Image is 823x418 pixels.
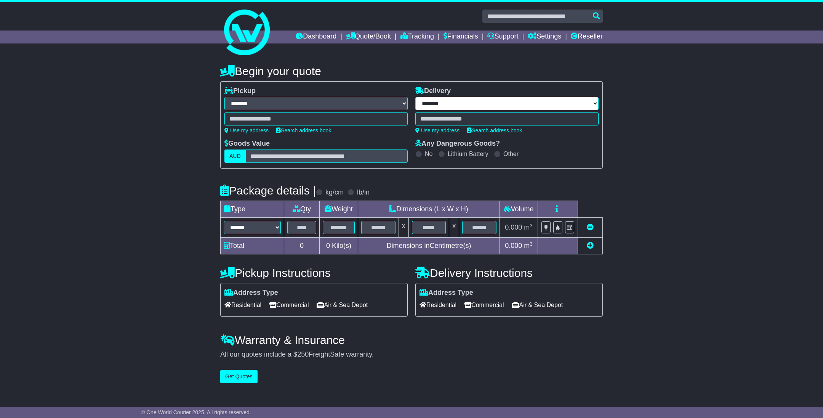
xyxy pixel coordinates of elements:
h4: Package details | [220,184,316,197]
td: x [449,218,459,238]
a: Support [487,31,518,43]
td: Volume [500,201,538,218]
span: Residential [224,299,261,311]
label: kg/cm [325,188,344,197]
a: Use my address [224,127,269,133]
label: lb/in [357,188,370,197]
button: Get Quotes [220,370,258,383]
td: Qty [284,201,320,218]
a: Settings [528,31,561,43]
td: Total [221,238,284,254]
label: Delivery [415,87,451,95]
h4: Pickup Instructions [220,267,408,279]
span: Residential [420,299,456,311]
a: Quote/Book [346,31,391,43]
label: Any Dangerous Goods? [415,140,500,148]
h4: Begin your quote [220,65,603,77]
span: Air & Sea Depot [512,299,563,311]
a: Dashboard [296,31,336,43]
div: All our quotes include a $ FreightSafe warranty. [220,350,603,359]
a: Reseller [571,31,603,43]
label: Lithium Battery [448,150,488,158]
label: Pickup [224,87,256,95]
span: 0 [326,242,330,249]
sup: 3 [530,241,533,247]
a: Remove this item [587,223,594,231]
span: m [524,223,533,231]
td: Type [221,201,284,218]
span: Commercial [464,299,504,311]
td: 0 [284,238,320,254]
span: 250 [297,350,309,358]
span: 0.000 [505,223,522,231]
h4: Delivery Instructions [415,267,603,279]
a: Use my address [415,127,460,133]
a: Tracking [400,31,434,43]
span: Commercial [269,299,309,311]
a: Financials [444,31,478,43]
label: Address Type [420,289,473,297]
td: x [399,218,408,238]
span: © One World Courier 2025. All rights reserved. [141,409,251,415]
a: Search address book [467,127,522,133]
sup: 3 [530,223,533,228]
span: Air & Sea Depot [317,299,368,311]
span: 0.000 [505,242,522,249]
a: Search address book [276,127,331,133]
label: AUD [224,150,246,163]
label: Other [503,150,519,158]
td: Weight [320,201,358,218]
span: m [524,242,533,249]
a: Add new item [587,242,594,249]
td: Dimensions (L x W x H) [358,201,500,218]
td: Dimensions in Centimetre(s) [358,238,500,254]
label: No [425,150,432,158]
h4: Warranty & Insurance [220,334,603,346]
label: Address Type [224,289,278,297]
label: Goods Value [224,140,270,148]
td: Kilo(s) [320,238,358,254]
